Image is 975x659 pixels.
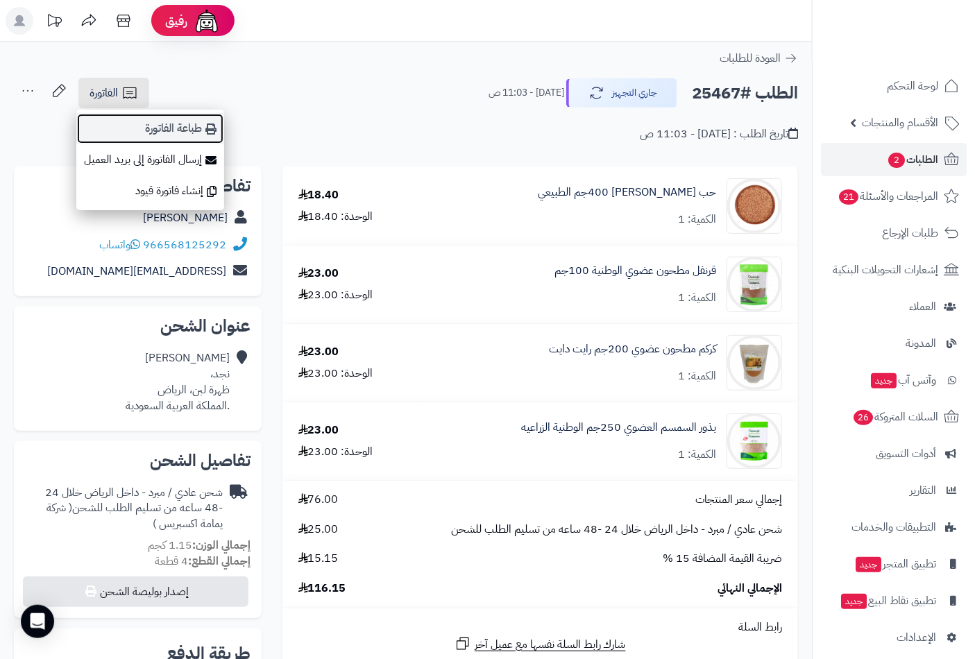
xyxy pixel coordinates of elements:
a: أدوات التسويق [821,437,967,470]
a: حب [PERSON_NAME] 400جم الطبيعي [538,185,716,200]
span: المدونة [906,334,936,353]
span: 76.00 [298,492,339,508]
a: بذور السمسم العضوي 250جم الوطنية الزراعيه [521,420,716,436]
img: logo-2.png [881,10,962,40]
span: 2 [888,153,906,169]
div: 18.40 [298,187,339,203]
a: شارك رابط السلة نفسها مع عميل آخر [455,635,626,653]
img: 1753795810-%D9%82%D8%B1%D9%86%D9%81%D9%84%20%D9%85%D8%B7%D8%AD%D9%88%D9%86%20%D8%B9%D8%B6%D9%88%D... [727,257,781,312]
a: إنشاء فاتورة قيود [76,176,224,207]
a: تطبيق نقاط البيعجديد [821,584,967,617]
div: الكمية: 1 [678,447,716,463]
span: 26 [854,410,874,426]
span: تطبيق نقاط البيع [840,591,936,610]
span: وآتس آب [870,370,936,390]
span: الفاتورة [90,85,118,101]
span: جديد [871,373,897,388]
span: العودة للطلبات [720,50,781,67]
img: ai-face.png [193,7,221,35]
button: إصدار بوليصة الشحن [23,576,248,607]
div: Open Intercom Messenger [21,605,54,638]
span: التطبيقات والخدمات [851,517,936,537]
a: لوحة التحكم [821,69,967,103]
small: 4 قطعة [155,553,251,570]
a: طلبات الإرجاع [821,216,967,250]
h2: تفاصيل الشحن [25,452,251,469]
button: جاري التجهيز [566,78,677,108]
a: طباعة الفاتورة [76,113,224,144]
span: الإجمالي النهائي [718,581,782,597]
a: 966568125292 [143,237,226,253]
a: [EMAIL_ADDRESS][DOMAIN_NAME] [47,263,226,280]
a: المراجعات والأسئلة21 [821,180,967,213]
a: تحديثات المنصة [37,7,71,38]
span: إشعارات التحويلات البنكية [833,260,938,280]
div: الكمية: 1 [678,290,716,306]
div: الوحدة: 18.40 [298,209,373,225]
a: الطلبات2 [821,143,967,176]
a: تطبيق المتجرجديد [821,547,967,581]
a: التطبيقات والخدمات [821,511,967,544]
div: الكمية: 1 [678,368,716,384]
span: 25.00 [298,522,339,538]
div: 23.00 [298,344,339,360]
div: 23.00 [298,266,339,282]
div: الوحدة: 23.00 [298,287,373,303]
h2: عنوان الشحن [25,318,251,334]
span: 15.15 [298,551,339,567]
a: واتساب [99,237,140,253]
span: المراجعات والأسئلة [838,187,938,206]
a: التقارير [821,474,967,507]
a: الفاتورة [78,78,149,108]
span: 116.15 [298,581,346,597]
span: ضريبة القيمة المضافة 15 % [663,551,782,567]
strong: إجمالي الوزن: [192,537,251,554]
a: إرسال الفاتورة إلى بريد العميل [76,144,224,176]
span: جديد [841,594,867,609]
span: العملاء [909,297,936,316]
div: شحن عادي / مبرد - داخل الرياض خلال 24 -48 ساعه من تسليم الطلب للشحن [25,485,223,533]
a: العملاء [821,290,967,323]
div: رابط السلة [288,619,792,635]
div: الكمية: 1 [678,212,716,228]
div: الوحدة: 23.00 [298,366,373,382]
span: 21 [839,189,859,205]
span: رفيق [165,12,187,29]
span: تطبيق المتجر [854,554,936,574]
h2: تفاصيل العميل [25,178,251,194]
span: لوحة التحكم [887,76,938,96]
a: كركم مطحون عضوي 200جم رايت دايت [549,341,716,357]
a: السلات المتروكة26 [821,400,967,434]
a: الإعدادات [821,621,967,654]
div: تاريخ الطلب : [DATE] - 11:03 ص [640,126,798,142]
a: قرنفل مطحون عضوي الوطنية 100جم [554,263,716,279]
img: 1739809255-%D9%83%D8%B1%D9%83%D9%85%20%D8%B1%D8%A7%D9%8A%D8%AA%20%D8%AF%D8%A7%D9%8A%D8%AA-90x90.jpg [727,335,781,391]
img: 1750154483-6281062554456%20-90x90.jpg [727,413,781,469]
span: إجمالي سعر المنتجات [695,492,782,508]
a: وآتس آبجديد [821,363,967,397]
img: 1736709907-%D9%84%D9%82%D8%B7%D8%A9%20%D8%B4%D8%A7%D8%B4%D8%A9%202025-01-12%20222412-90x90.png [727,178,781,234]
div: الوحدة: 23.00 [298,444,373,460]
span: ( شركة يمامة اكسبريس ) [46,499,223,532]
div: 23.00 [298,422,339,438]
span: الإعدادات [897,628,936,647]
span: السلات المتروكة [852,407,938,427]
span: أدوات التسويق [876,444,936,463]
a: [PERSON_NAME] [143,209,228,226]
small: 1.15 كجم [148,537,251,554]
span: طلبات الإرجاع [882,223,938,243]
span: الطلبات [887,150,938,169]
strong: إجمالي القطع: [188,553,251,570]
small: [DATE] - 11:03 ص [489,86,564,100]
a: المدونة [821,327,967,360]
span: شارك رابط السلة نفسها مع عميل آخر [475,637,626,653]
span: الأقسام والمنتجات [862,113,938,132]
h2: الطلب #25467 [692,79,798,108]
a: العودة للطلبات [720,50,798,67]
span: شحن عادي / مبرد - داخل الرياض خلال 24 -48 ساعه من تسليم الطلب للشحن [451,522,782,538]
a: إشعارات التحويلات البنكية [821,253,967,286]
div: [PERSON_NAME] نجد، ظهرة لبن، الرياض .المملكة العربية السعودية [126,350,230,413]
span: التقارير [910,481,936,500]
span: جديد [856,557,881,572]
